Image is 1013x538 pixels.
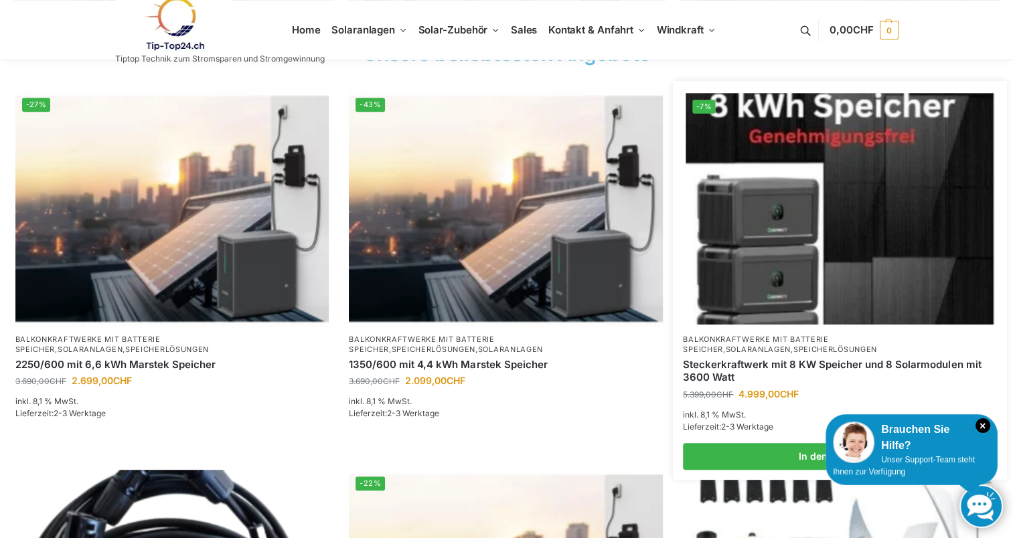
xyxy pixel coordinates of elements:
[349,335,494,354] a: Balkonkraftwerke mit Batterie Speicher
[405,375,465,386] bdi: 2.099,00
[683,422,773,432] span: Lieferzeit:
[349,91,663,327] img: Home 5
[115,55,325,63] p: Tiptop Technik zum Stromsparen und Stromgewinnung
[683,335,828,354] a: Balkonkraftwerke mit Batterie Speicher
[11,43,1002,64] h2: Unsere beliebtesten Angebote
[15,358,329,371] a: 2250/600 mit 6,6 kWh Marstek Speicher
[683,389,733,399] bdi: 5.399,00
[72,375,132,386] bdi: 2.699,00
[418,23,488,36] span: Solar-Zubehör
[349,395,663,408] p: inkl. 8,1 % MwSt.
[548,23,633,36] span: Kontakt & Anfahrt
[15,395,329,408] p: inkl. 8,1 % MwSt.
[833,422,990,454] div: Brauchen Sie Hilfe?
[15,335,329,355] p: , ,
[721,422,773,432] span: 2-3 Werktage
[726,345,791,354] a: Solaranlagen
[853,23,874,36] span: CHF
[15,91,329,327] img: Home 5
[683,443,997,470] a: In den Warenkorb legen: „Steckerkraftwerk mit 8 KW Speicher und 8 Solarmodulen mit 3600 Watt“
[15,408,106,418] span: Lieferzeit:
[349,358,663,371] a: 1350/600 mit 4,4 kWh Marstek Speicher
[683,358,997,384] a: Steckerkraftwerk mit 8 KW Speicher und 8 Solarmodulen mit 3600 Watt
[349,408,439,418] span: Lieferzeit:
[686,93,994,324] img: Home 7
[387,408,439,418] span: 2-3 Werktage
[125,345,209,354] a: Speicherlösungen
[833,455,975,476] span: Unser Support-Team steht Ihnen zur Verfügung
[331,23,395,36] span: Solaranlagen
[780,388,799,399] span: CHF
[716,389,733,399] span: CHF
[58,345,123,354] a: Solaranlagen
[880,21,899,39] span: 0
[349,335,663,355] p: , ,
[511,23,538,36] span: Sales
[830,23,873,36] span: 0,00
[793,345,877,354] a: Speicherlösungen
[383,376,400,386] span: CHF
[392,345,475,354] a: Speicherlösungen
[657,23,704,36] span: Windkraft
[478,345,543,354] a: Solaranlagen
[833,422,874,463] img: Customer service
[15,335,161,354] a: Balkonkraftwerke mit Batterie Speicher
[349,376,400,386] bdi: 3.690,00
[976,418,990,433] i: Schließen
[54,408,106,418] span: 2-3 Werktage
[113,375,132,386] span: CHF
[15,91,329,327] a: -27%Balkonkraftwerk mit Marstek Speicher
[50,376,66,386] span: CHF
[15,376,66,386] bdi: 3.690,00
[349,91,663,327] a: -43%Balkonkraftwerk mit Marstek Speicher
[683,335,997,355] p: , ,
[683,409,997,421] p: inkl. 8,1 % MwSt.
[686,93,994,324] a: -7%Steckerkraftwerk mit 8 KW Speicher und 8 Solarmodulen mit 3600 Watt
[830,10,898,50] a: 0,00CHF 0
[738,388,799,399] bdi: 4.999,00
[447,375,465,386] span: CHF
